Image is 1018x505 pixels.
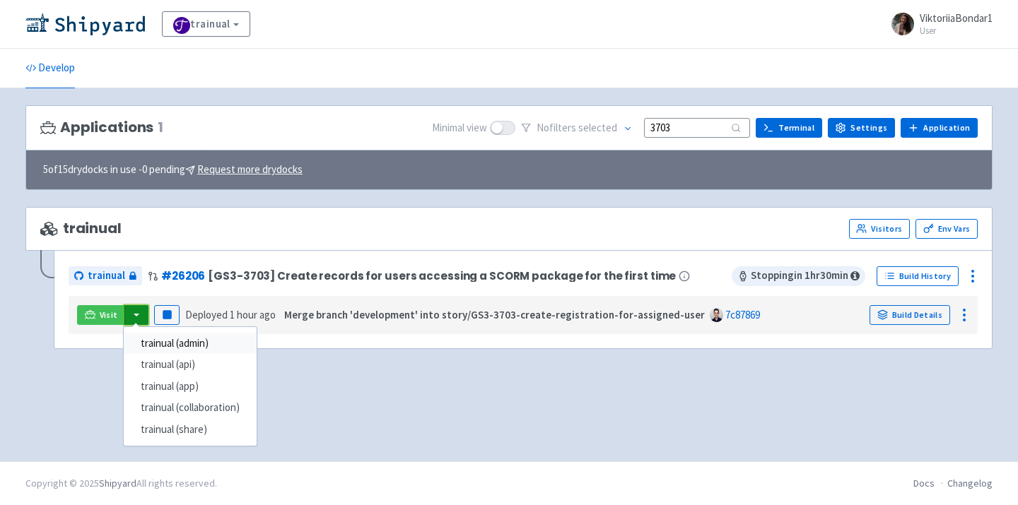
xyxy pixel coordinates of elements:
a: Visit [77,305,125,325]
span: ViktoriiaBondar1 [920,11,993,25]
a: Application [901,118,978,138]
span: Visit [100,309,118,321]
a: Changelog [947,477,993,489]
a: Visitors [849,219,910,239]
time: 1 hour ago [230,308,276,321]
a: Build Details [870,305,950,325]
a: trainual (share) [124,419,257,441]
a: Build History [877,266,959,286]
input: Search... [644,118,750,137]
a: Docs [913,477,935,489]
span: trainual [40,220,122,237]
a: Terminal [756,118,822,138]
u: Request more drydocks [197,162,303,176]
span: 1 [158,119,163,136]
a: Develop [25,49,75,88]
small: User [920,26,993,35]
a: 7c87869 [725,308,760,321]
h3: Applications [40,119,163,136]
img: Shipyard logo [25,13,145,35]
span: No filter s [537,120,617,136]
span: 5 of 15 drydocks in use - 0 pending [43,162,303,178]
a: trainual [69,266,142,285]
a: trainual (collaboration) [124,397,257,419]
span: [GS3-3703] Create records for users accessing a SCORM package for the first time [208,270,676,282]
a: trainual (app) [124,376,257,398]
a: trainual (api) [124,354,257,376]
a: ViktoriiaBondar1 User [883,13,993,35]
a: Env Vars [915,219,978,239]
a: trainual [162,11,250,37]
strong: Merge branch 'development' into story/GS3-3703-create-registration-for-assigned-user [284,308,705,321]
div: Copyright © 2025 All rights reserved. [25,476,217,491]
a: trainual (admin) [124,333,257,355]
span: Stopping in 1 hr 30 min [732,266,865,286]
span: selected [578,121,617,134]
button: Pause [154,305,180,325]
span: Minimal view [432,120,487,136]
a: Shipyard [99,477,136,489]
span: Deployed [185,308,276,321]
a: #26206 [161,268,205,283]
a: Settings [828,118,895,138]
span: trainual [88,268,125,284]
